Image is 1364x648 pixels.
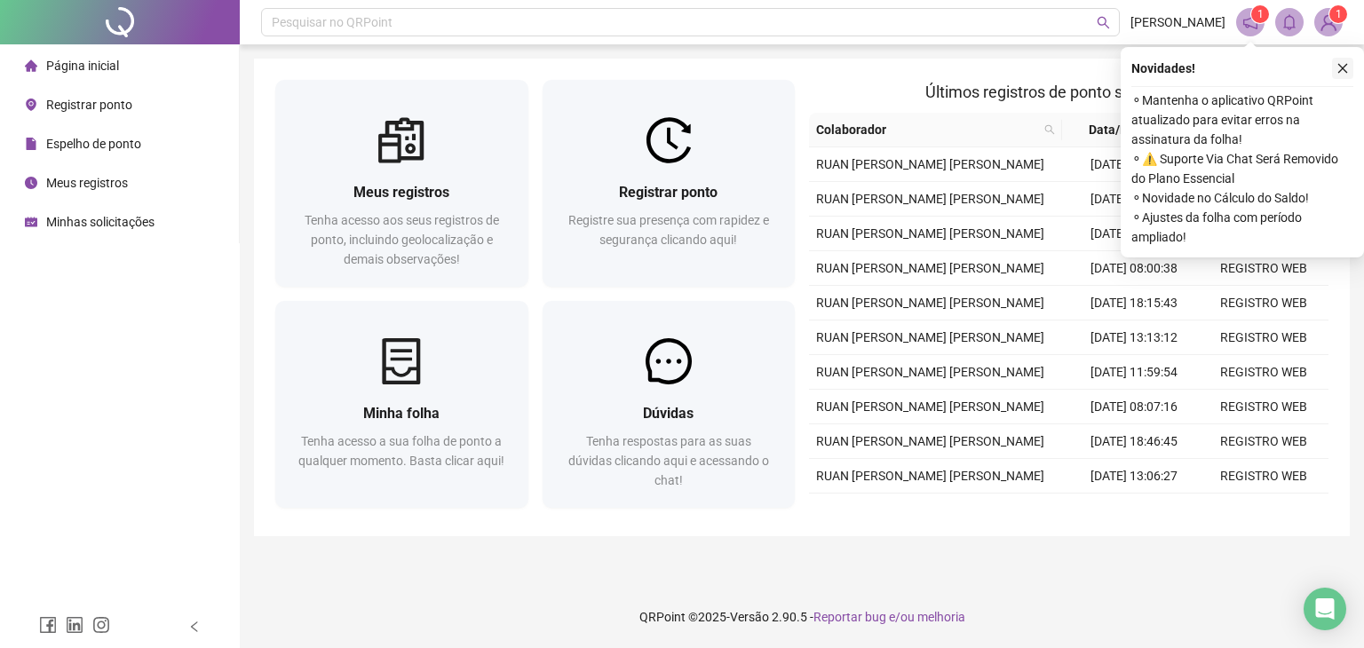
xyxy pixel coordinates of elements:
td: [DATE] 11:59:54 [1069,355,1199,390]
td: REGISTRO WEB [1199,286,1328,320]
span: Meus registros [353,184,449,201]
div: Open Intercom Messenger [1304,588,1346,630]
span: clock-circle [25,177,37,189]
td: [DATE] 13:13:12 [1069,320,1199,355]
span: close [1336,62,1349,75]
span: Tenha acesso a sua folha de ponto a qualquer momento. Basta clicar aqui! [298,434,504,468]
td: [DATE] 13:06:27 [1069,459,1199,494]
span: ⚬ Novidade no Cálculo do Saldo! [1131,188,1353,208]
span: Tenha respostas para as suas dúvidas clicando aqui e acessando o chat! [568,434,769,487]
span: ⚬ Ajustes da folha com período ampliado! [1131,208,1353,247]
span: 1 [1257,8,1264,20]
td: [DATE] 18:14:52 [1069,147,1199,182]
span: Minhas solicitações [46,215,155,229]
span: Dúvidas [643,405,694,422]
span: search [1044,124,1055,135]
span: Meus registros [46,176,128,190]
span: RUAN [PERSON_NAME] [PERSON_NAME] [816,365,1044,379]
span: ⚬ Mantenha o aplicativo QRPoint atualizado para evitar erros na assinatura da folha! [1131,91,1353,149]
td: [DATE] 08:07:16 [1069,390,1199,424]
sup: 1 [1251,5,1269,23]
span: Espelho de ponto [46,137,141,151]
span: RUAN [PERSON_NAME] [PERSON_NAME] [816,434,1044,448]
td: REGISTRO WEB [1199,390,1328,424]
span: environment [25,99,37,111]
footer: QRPoint © 2025 - 2.90.5 - [240,586,1364,648]
span: bell [1281,14,1297,30]
span: instagram [92,616,110,634]
td: [DATE] 11:59:26 [1069,217,1199,251]
td: REGISTRO WEB [1199,355,1328,390]
span: RUAN [PERSON_NAME] [PERSON_NAME] [816,157,1044,171]
span: RUAN [PERSON_NAME] [PERSON_NAME] [816,261,1044,275]
span: 1 [1336,8,1342,20]
span: [PERSON_NAME] [1130,12,1225,32]
span: Registrar ponto [46,98,132,112]
span: home [25,59,37,72]
span: RUAN [PERSON_NAME] [PERSON_NAME] [816,399,1044,414]
td: [DATE] 13:32:38 [1069,182,1199,217]
span: left [188,620,201,633]
span: Tenha acesso aos seus registros de ponto, incluindo geolocalização e demais observações! [305,213,499,266]
td: REGISTRO WEB [1199,459,1328,494]
span: RUAN [PERSON_NAME] [PERSON_NAME] [816,226,1044,241]
span: notification [1242,14,1258,30]
span: ⚬ ⚠️ Suporte Via Chat Será Removido do Plano Essencial [1131,149,1353,188]
span: schedule [25,216,37,228]
td: [DATE] 11:55:38 [1069,494,1199,528]
a: Minha folhaTenha acesso a sua folha de ponto a qualquer momento. Basta clicar aqui! [275,301,528,508]
span: search [1041,116,1059,143]
span: Versão [730,610,769,624]
td: REGISTRO WEB [1199,494,1328,528]
td: [DATE] 18:15:43 [1069,286,1199,320]
a: DúvidasTenha respostas para as suas dúvidas clicando aqui e acessando o chat! [543,301,796,508]
span: search [1097,16,1110,29]
span: Página inicial [46,59,119,73]
span: Registrar ponto [619,184,718,201]
span: Colaborador [816,120,1037,139]
span: Registre sua presença com rapidez e segurança clicando aqui! [568,213,769,247]
span: Últimos registros de ponto sincronizados [925,83,1212,101]
a: Meus registrosTenha acesso aos seus registros de ponto, incluindo geolocalização e demais observa... [275,80,528,287]
span: RUAN [PERSON_NAME] [PERSON_NAME] [816,330,1044,344]
td: REGISTRO WEB [1199,320,1328,355]
td: [DATE] 08:00:38 [1069,251,1199,286]
span: Novidades ! [1131,59,1195,78]
span: RUAN [PERSON_NAME] [PERSON_NAME] [816,469,1044,483]
td: REGISTRO WEB [1199,251,1328,286]
a: Registrar pontoRegistre sua presença com rapidez e segurança clicando aqui! [543,80,796,287]
td: [DATE] 18:46:45 [1069,424,1199,459]
span: Reportar bug e/ou melhoria [813,610,965,624]
img: 83907 [1315,9,1342,36]
span: file [25,138,37,150]
span: facebook [39,616,57,634]
span: RUAN [PERSON_NAME] [PERSON_NAME] [816,192,1044,206]
span: linkedin [66,616,83,634]
sup: Atualize o seu contato no menu Meus Dados [1329,5,1347,23]
th: Data/Hora [1062,113,1188,147]
span: Minha folha [363,405,440,422]
span: Data/Hora [1069,120,1167,139]
span: RUAN [PERSON_NAME] [PERSON_NAME] [816,296,1044,310]
td: REGISTRO WEB [1199,424,1328,459]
